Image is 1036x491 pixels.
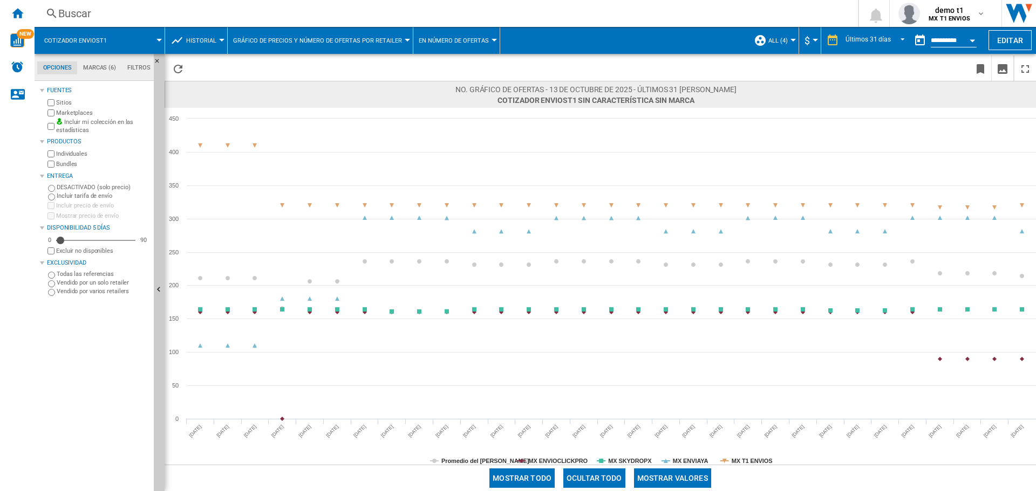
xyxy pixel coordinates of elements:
[1014,56,1036,81] button: Maximizar
[169,349,179,355] tspan: 100
[983,424,997,438] tspan: [DATE]
[56,150,149,158] label: Individuales
[56,202,149,210] label: Incluir precio de envío
[48,185,55,192] input: DESACTIVADO (solo precio)
[489,424,504,438] tspan: [DATE]
[57,270,149,278] label: Todas las referencias
[909,30,931,51] button: md-calendar
[172,382,179,389] tspan: 50
[928,424,942,438] tspan: [DATE]
[325,424,339,438] tspan: [DATE]
[138,236,149,244] div: 90
[441,458,529,464] tspan: Promedio del [PERSON_NAME]
[818,424,833,438] tspan: [DATE]
[270,424,285,438] tspan: [DATE]
[805,27,815,54] button: $
[768,37,788,44] span: ALL (4)
[57,287,149,295] label: Vendido por varios retailers
[233,37,402,44] span: Gráfico de precios y número de ofertas por retailer
[419,27,494,54] button: En número de ofertas
[901,424,915,438] tspan: [DATE]
[171,27,222,54] div: Historial
[77,61,121,74] md-tab-item: Marcas (6)
[188,424,202,438] tspan: [DATE]
[10,33,24,47] img: wise-card.svg
[846,36,891,43] div: Últimos 31 días
[489,468,555,488] button: Mostrar todo
[380,424,394,438] tspan: [DATE]
[790,424,805,438] tspan: [DATE]
[11,60,24,73] img: alerts-logo.svg
[154,54,167,73] button: Ocultar
[764,424,778,438] tspan: [DATE]
[544,424,559,438] tspan: [DATE]
[56,247,149,255] label: Excluir no disponibles
[47,150,54,157] input: Individuales
[799,27,821,54] md-menu: Currency
[47,224,149,232] div: Disponibilidad 5 Días
[169,182,179,189] tspan: 350
[47,212,54,219] input: Mostrar precio de envío
[708,424,723,438] tspan: [DATE]
[47,202,54,209] input: Incluir precio de envío
[58,6,830,21] div: Buscar
[352,424,367,438] tspan: [DATE]
[37,61,77,74] md-tab-item: Opciones
[608,458,652,464] tspan: MX SKYDROPX
[56,109,149,117] label: Marketplaces
[1010,424,1025,438] tspan: [DATE]
[434,424,449,438] tspan: [DATE]
[955,424,970,438] tspan: [DATE]
[56,99,149,107] label: Sitios
[732,458,773,464] tspan: MX T1 ENVIOS
[599,424,614,438] tspan: [DATE]
[48,289,55,296] input: Vendido por varios retailers
[298,424,312,438] tspan: [DATE]
[805,35,810,46] span: $
[844,32,909,50] md-select: REPORTS.WIZARD.STEPS.REPORT.STEPS.REPORT_OPTIONS.PERIOD: Últimos 31 días
[56,118,149,135] label: Incluir mi colección en las estadísticas
[528,458,588,464] tspan: MX ENVIOCLICKPRO
[57,192,149,200] label: Incluir tarifa de envío
[56,212,149,220] label: Mostrar precio de envío
[17,29,34,39] span: NEW
[929,15,970,22] b: MX T1 ENVIOS
[48,280,55,287] input: Vendido por un solo retailer
[243,424,257,438] tspan: [DATE]
[989,30,1032,50] button: Editar
[57,183,149,191] label: DESACTIVADO (solo precio)
[407,424,422,438] tspan: [DATE]
[47,247,54,254] input: Mostrar precio de envío
[169,216,179,222] tspan: 300
[186,37,216,44] span: Historial
[48,193,55,200] input: Incluir tarifa de envío
[873,424,888,438] tspan: [DATE]
[768,27,793,54] button: ALL (4)
[169,282,179,288] tspan: 200
[47,109,54,116] input: Marketplaces
[56,235,135,246] md-slider: Disponibilidad
[47,86,149,95] div: Fuentes
[233,27,407,54] button: Gráfico de precios y número de ofertas por retailer
[47,172,149,181] div: Entrega
[186,27,222,54] button: Historial
[169,249,179,255] tspan: 250
[47,161,54,168] input: Bundles
[122,61,156,74] md-tab-item: Filtros
[45,236,54,244] div: 0
[673,458,708,464] tspan: MX ENVIAYA
[56,118,63,125] img: mysite-bg-18x18.png
[563,468,625,488] button: Ocultar todo
[169,149,179,155] tspan: 400
[175,416,179,422] tspan: 0
[47,99,54,106] input: Sitios
[167,56,189,81] button: Recargar
[634,468,711,488] button: Mostrar valores
[455,95,737,106] span: Cotizador enviost1 Sin característica Sin marca
[517,424,531,438] tspan: [DATE]
[681,424,696,438] tspan: [DATE]
[47,259,149,267] div: Exclusividad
